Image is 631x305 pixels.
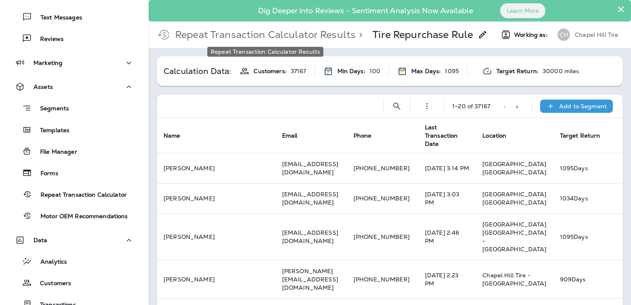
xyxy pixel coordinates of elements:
[291,68,306,74] p: 37167
[557,29,570,41] div: CH
[275,183,347,214] td: [EMAIL_ADDRESS][DOMAIN_NAME]
[33,60,62,66] p: Marketing
[372,29,473,41] p: Tire Repurchase Rule
[8,274,140,291] button: Customers
[353,132,372,139] span: Phone
[32,36,64,43] p: Reviews
[33,237,47,243] p: Data
[8,143,140,160] button: File Manager
[347,260,418,299] td: [PHONE_NUMBER]
[356,29,363,41] p: >
[337,68,365,75] span: Min Days:
[617,2,625,16] button: Close
[482,191,546,206] span: [GEOGRAPHIC_DATA] [GEOGRAPHIC_DATA]
[560,276,586,283] p: Mar 26, 2028 2:23 PM
[560,132,600,139] span: Target Return
[164,132,180,139] span: Name
[32,170,58,178] p: Forms
[8,207,140,224] button: Motor OEM Recommendations
[347,153,418,183] td: [PHONE_NUMBER]
[425,124,458,148] span: Last Transaction Date
[370,68,380,74] p: 100
[32,148,77,156] p: File Manager
[157,260,275,299] td: [PERSON_NAME]
[514,31,549,38] span: Working as:
[560,234,588,240] p: Sep 28, 2028 2:46 PM
[275,153,347,183] td: [EMAIL_ADDRESS][DOMAIN_NAME]
[418,153,476,183] td: [DATE] 3:14 PM
[575,31,618,38] p: Chapel Hill Tire
[559,103,607,110] p: Add to Segment
[411,68,441,75] span: Max Days:
[32,191,127,199] p: Repeat Transaction Calculator
[32,14,82,22] p: Text Messages
[560,165,588,172] p: Sep 28, 2028 3:14 PM
[8,30,140,47] button: Reviews
[347,183,418,214] td: [PHONE_NUMBER]
[8,99,140,117] button: Segments
[418,260,476,299] td: [DATE] 2:23 PM
[32,105,69,113] p: Segments
[560,195,588,202] p: Jul 29, 2028 3:03 PM
[8,8,140,26] button: Text Messages
[500,3,546,18] button: Learn More
[234,10,497,12] p: Dig Deeper into Reviews - Sentiment Analysis Now Available
[275,214,347,260] td: [EMAIL_ADDRESS][DOMAIN_NAME]
[172,29,356,41] p: Repeat Transaction Calculator Results
[543,68,579,74] p: 30000 miles
[164,68,231,74] p: Calculation Data:
[157,183,275,214] td: [PERSON_NAME]
[254,68,286,75] span: Customers:
[482,160,546,176] span: [GEOGRAPHIC_DATA] [GEOGRAPHIC_DATA]
[511,99,523,114] button: Go to next page
[482,221,546,253] span: [GEOGRAPHIC_DATA] [GEOGRAPHIC_DATA] - [GEOGRAPHIC_DATA]
[418,183,476,214] td: [DATE] 3:03 PM
[8,164,140,181] button: Forms
[282,132,298,139] span: Email
[482,272,546,287] span: Chapel Hill Tire - [GEOGRAPHIC_DATA]
[8,79,140,95] button: Assets
[8,186,140,203] button: Repeat Transaction Calculator
[347,214,418,260] td: [PHONE_NUMBER]
[392,98,402,114] button: Search
[418,214,476,260] td: [DATE] 2:46 PM
[8,232,140,248] button: Data
[482,132,506,139] span: Location
[33,83,53,90] p: Assets
[445,68,459,74] p: 1095
[32,280,71,288] p: Customers
[32,258,67,266] p: Analytics
[8,253,140,270] button: Analytics
[275,260,347,299] td: [PERSON_NAME][EMAIL_ADDRESS][DOMAIN_NAME]
[157,153,275,183] td: [PERSON_NAME]
[157,214,275,260] td: [PERSON_NAME]
[452,102,490,110] p: 1–20 of 37167
[8,121,140,138] button: Templates
[207,47,323,57] div: Repeat Transaction Calculator Results
[32,127,69,135] p: Templates
[32,213,128,221] p: Motor OEM Recommendations
[8,55,140,71] button: Marketing
[496,68,538,75] span: Target Return:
